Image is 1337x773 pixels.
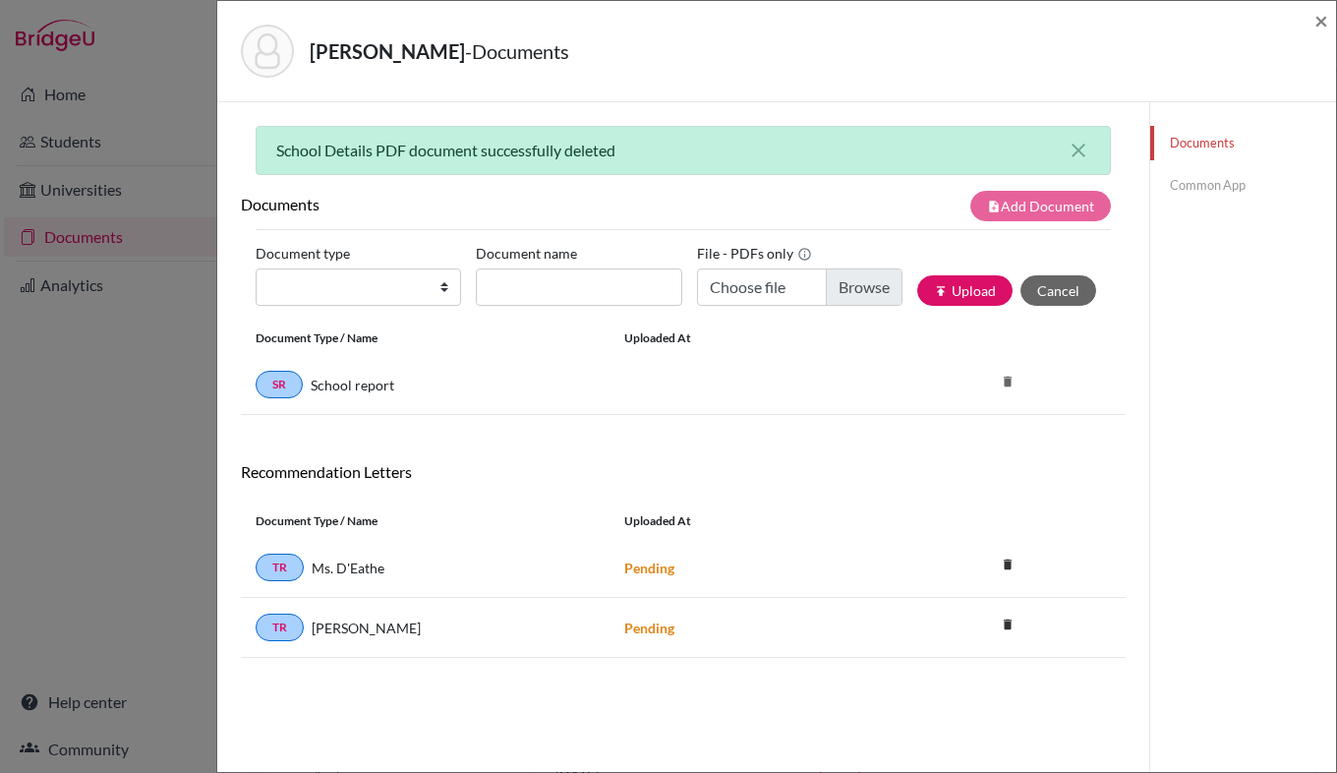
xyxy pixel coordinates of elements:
div: Uploaded at [610,329,904,347]
h6: Recommendation Letters [241,462,1126,481]
div: Document Type / Name [241,329,610,347]
button: close [1067,139,1090,162]
i: delete [993,610,1022,639]
i: delete [993,367,1022,396]
button: Close [1314,9,1328,32]
span: [PERSON_NAME] [312,618,421,638]
h6: Documents [241,195,683,213]
span: - Documents [465,39,569,63]
a: delete [993,613,1022,639]
a: SR [256,371,303,398]
a: School report [311,375,394,395]
strong: Pending [624,560,674,576]
a: Common App [1150,168,1336,203]
label: Document type [256,238,350,268]
i: publish [934,284,948,298]
span: Ms. D'Eathe [312,558,384,578]
a: TR [256,554,304,581]
a: Documents [1150,126,1336,160]
button: publishUpload [917,275,1013,306]
button: Cancel [1020,275,1096,306]
i: note_add [987,200,1001,213]
a: delete [993,553,1022,579]
label: File - PDFs only [697,238,812,268]
a: TR [256,614,304,641]
div: Document Type / Name [241,512,610,530]
strong: [PERSON_NAME] [310,39,465,63]
label: Document name [476,238,577,268]
div: School Details PDF document successfully deleted [256,126,1111,175]
i: delete [993,550,1022,579]
div: Uploaded at [610,512,904,530]
span: × [1314,6,1328,34]
button: note_addAdd Document [970,191,1111,221]
strong: Pending [624,620,674,636]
